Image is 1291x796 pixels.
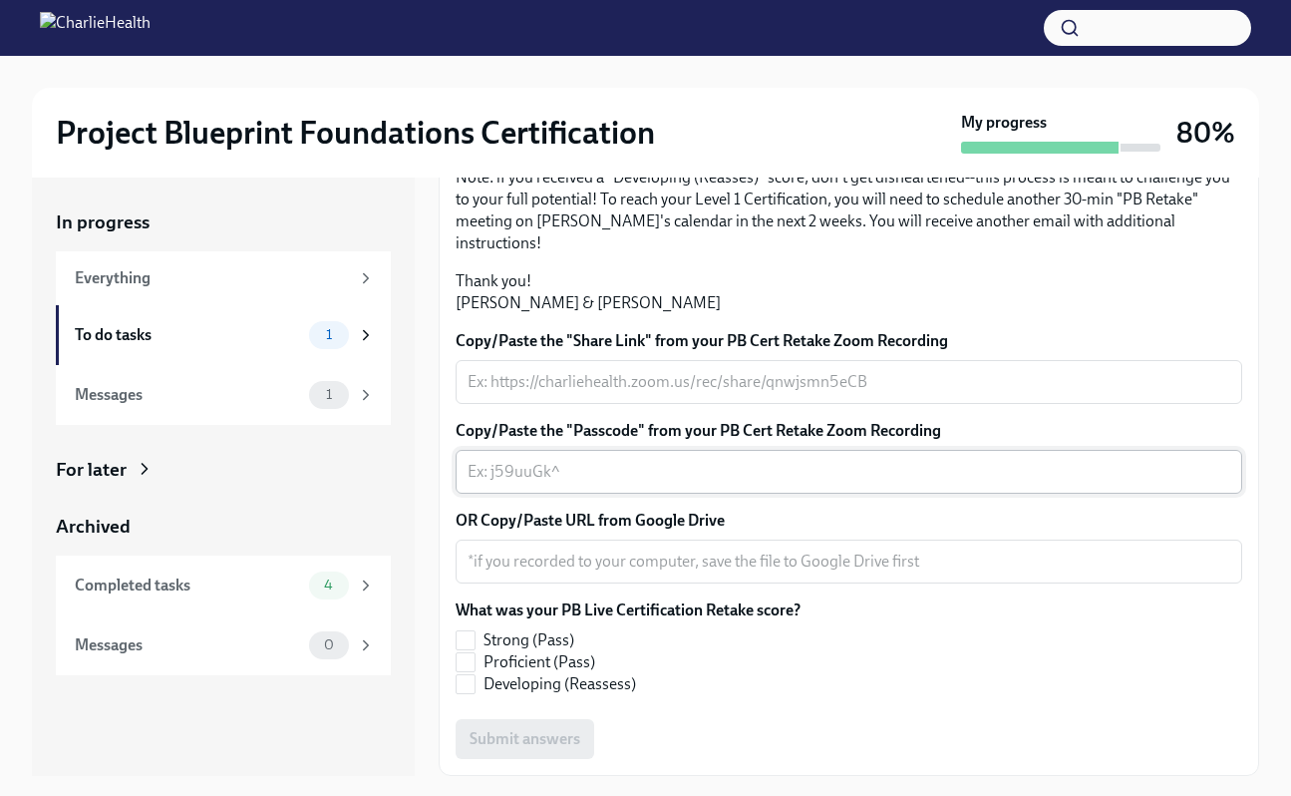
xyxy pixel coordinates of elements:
a: Messages0 [56,615,391,675]
span: Proficient (Pass) [484,651,595,673]
label: OR Copy/Paste URL from Google Drive [456,510,1242,532]
span: 4 [312,578,345,593]
div: Everything [75,267,349,289]
label: Copy/Paste the "Passcode" from your PB Cert Retake Zoom Recording [456,420,1242,442]
a: Everything [56,251,391,305]
p: Thank you! [PERSON_NAME] & [PERSON_NAME] [456,270,1242,314]
div: Messages [75,384,301,406]
a: Archived [56,514,391,540]
span: 1 [314,387,344,402]
div: For later [56,457,127,483]
a: To do tasks1 [56,305,391,365]
span: Developing (Reassess) [484,673,636,695]
h2: Project Blueprint Foundations Certification [56,113,655,153]
div: Messages [75,634,301,656]
img: CharlieHealth [40,12,151,44]
label: Copy/Paste the "Share Link" from your PB Cert Retake Zoom Recording [456,330,1242,352]
strong: My progress [961,112,1047,134]
h3: 80% [1176,115,1235,151]
a: Messages1 [56,365,391,425]
a: Completed tasks4 [56,556,391,615]
p: Note: if you received a "Developing (Reasses)" score, don't get disheartened--this process is mea... [456,167,1242,254]
div: Completed tasks [75,575,301,597]
a: In progress [56,209,391,235]
span: Strong (Pass) [484,629,574,651]
a: For later [56,457,391,483]
div: To do tasks [75,324,301,346]
label: What was your PB Live Certification Retake score? [456,599,801,621]
span: 1 [314,327,344,342]
span: 0 [312,637,346,652]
